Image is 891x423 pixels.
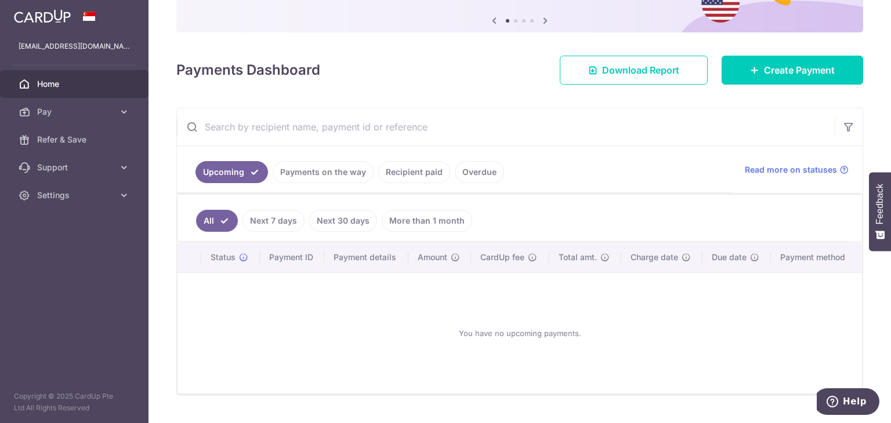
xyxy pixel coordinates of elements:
div: You have no upcoming payments. [191,282,848,384]
input: Search by recipient name, payment id or reference [177,108,835,145]
a: Read more on statuses [745,164,849,176]
span: Charge date [631,251,678,263]
th: Payment method [771,242,862,272]
span: Support [37,162,114,173]
span: Status [211,251,236,263]
img: CardUp [14,9,71,23]
span: Total amt. [559,251,597,263]
span: Home [37,78,114,90]
a: More than 1 month [382,210,472,232]
a: Next 30 days [309,210,377,232]
a: Upcoming [195,161,268,183]
p: [EMAIL_ADDRESS][DOMAIN_NAME] [19,41,130,52]
a: Overdue [455,161,504,183]
span: CardUp fee [480,251,524,263]
span: Feedback [875,184,885,224]
span: Amount [418,251,447,263]
a: Next 7 days [242,210,305,232]
h4: Payments Dashboard [176,60,320,81]
a: All [196,210,238,232]
th: Payment details [324,242,408,272]
span: Due date [712,251,747,263]
iframe: Opens a widget where you can find more information [817,388,879,417]
span: Read more on statuses [745,164,837,176]
th: Payment ID [260,242,325,272]
a: Payments on the way [273,161,374,183]
span: Download Report [602,63,679,77]
button: Feedback - Show survey [869,172,891,251]
span: Pay [37,106,114,118]
a: Recipient paid [378,161,450,183]
span: Refer & Save [37,134,114,145]
span: Create Payment [764,63,835,77]
a: Download Report [560,56,708,85]
a: Create Payment [722,56,863,85]
span: Settings [37,189,114,201]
